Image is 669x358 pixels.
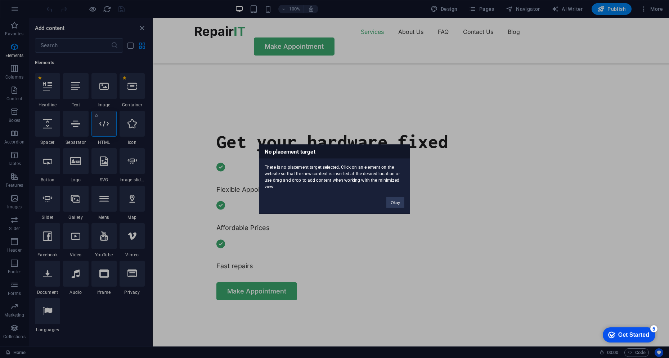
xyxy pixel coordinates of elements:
h3: No placement target [259,145,410,158]
div: Get Started [21,8,52,14]
div: Get Started 5 items remaining, 0% complete [6,4,58,19]
div: 5 [53,1,60,9]
div: There is no placement target selected. Click on an element on the website so that the new content... [259,158,410,190]
button: Okay [386,197,404,208]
